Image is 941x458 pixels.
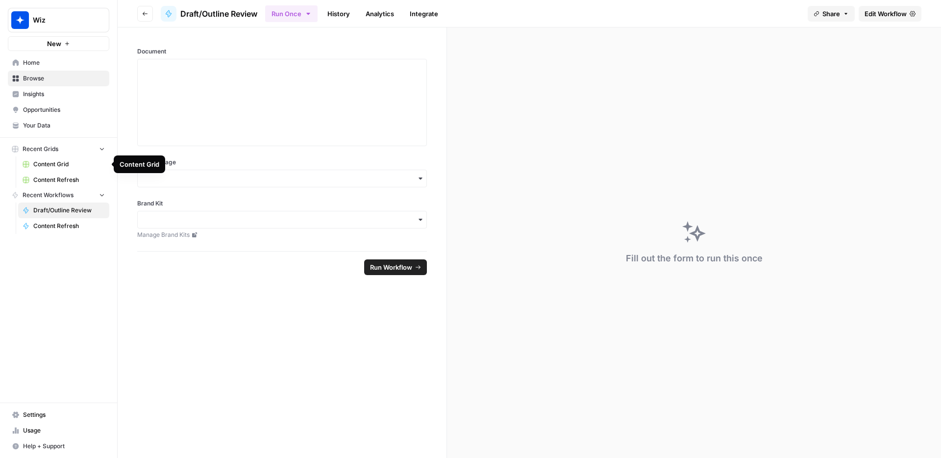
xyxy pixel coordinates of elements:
[23,426,105,435] span: Usage
[8,118,109,133] a: Your Data
[23,410,105,419] span: Settings
[364,259,427,275] button: Run Workflow
[23,58,105,67] span: Home
[8,423,109,438] a: Usage
[18,203,109,218] a: Draft/Outline Review
[370,262,412,272] span: Run Workflow
[626,252,763,265] div: Fill out the form to run this once
[18,156,109,172] a: Content Grid
[18,218,109,234] a: Content Refresh
[8,36,109,51] button: New
[137,47,427,56] label: Document
[8,55,109,71] a: Home
[265,5,318,22] button: Run Once
[137,230,427,239] a: Manage Brand Kits
[33,222,105,230] span: Content Refresh
[8,102,109,118] a: Opportunities
[859,6,921,22] a: Edit Workflow
[137,158,427,167] label: Review Stage
[404,6,444,22] a: Integrate
[822,9,840,19] span: Share
[23,90,105,99] span: Insights
[8,407,109,423] a: Settings
[8,71,109,86] a: Browse
[322,6,356,22] a: History
[180,8,257,20] span: Draft/Outline Review
[808,6,855,22] button: Share
[8,142,109,156] button: Recent Grids
[360,6,400,22] a: Analytics
[8,8,109,32] button: Workspace: Wiz
[161,6,257,22] a: Draft/Outline Review
[23,121,105,130] span: Your Data
[23,191,74,200] span: Recent Workflows
[18,172,109,188] a: Content Refresh
[8,86,109,102] a: Insights
[23,105,105,114] span: Opportunities
[865,9,907,19] span: Edit Workflow
[11,11,29,29] img: Wiz Logo
[33,176,105,184] span: Content Refresh
[137,199,427,208] label: Brand Kit
[23,442,105,451] span: Help + Support
[8,188,109,203] button: Recent Workflows
[33,15,92,25] span: Wiz
[120,159,159,169] div: Content Grid
[33,206,105,215] span: Draft/Outline Review
[8,438,109,454] button: Help + Support
[23,145,58,153] span: Recent Grids
[47,39,61,49] span: New
[23,74,105,83] span: Browse
[33,160,105,169] span: Content Grid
